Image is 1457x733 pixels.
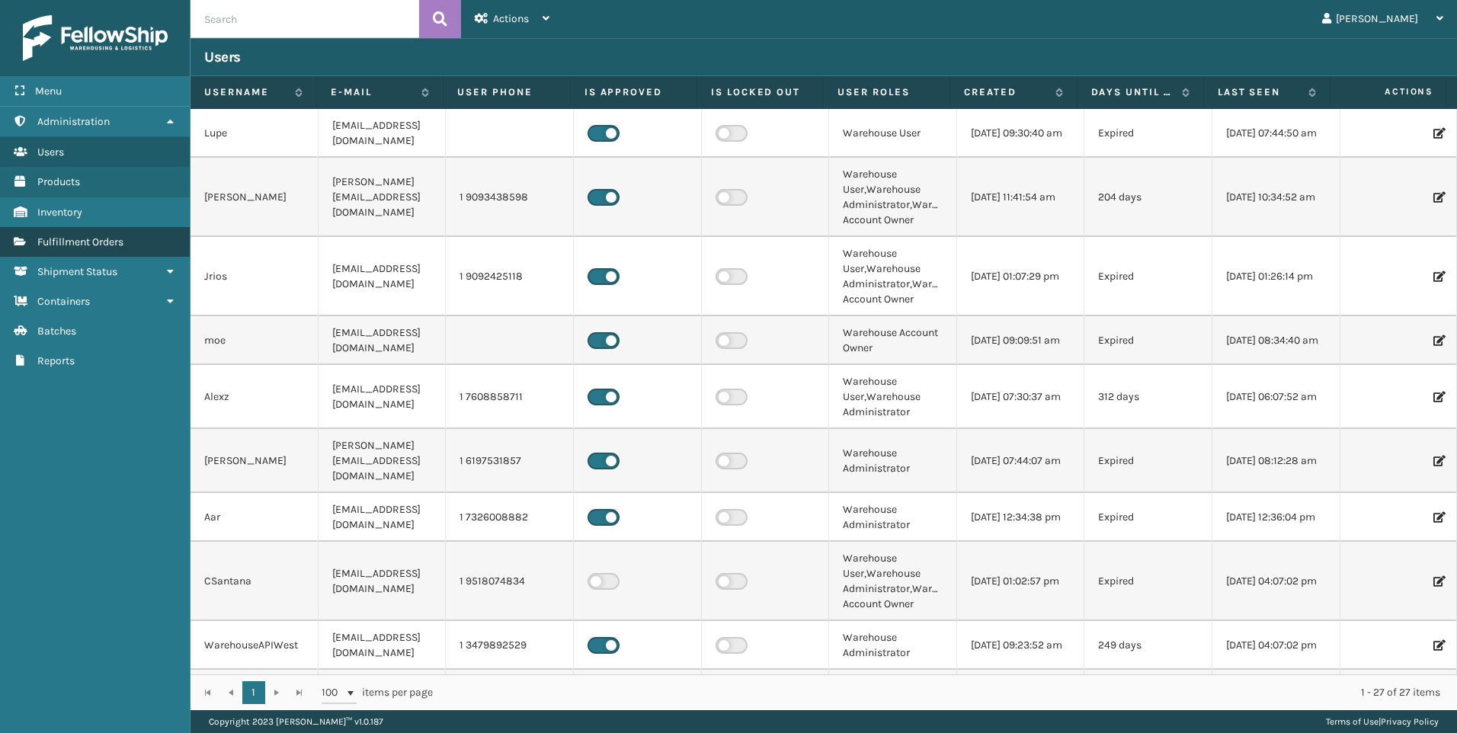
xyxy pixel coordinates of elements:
td: Warehouse Administrator [829,429,957,493]
td: 1 9093438598 [446,158,574,237]
label: Days until password expires [1091,85,1174,99]
td: [DATE] 01:07:29 pm [957,237,1085,316]
td: [PERSON_NAME] [191,429,319,493]
td: [EMAIL_ADDRESS][DOMAIN_NAME] [319,237,447,316]
span: Reports [37,354,75,367]
td: [PERSON_NAME] [191,158,319,237]
span: Containers [37,295,90,308]
td: [DATE] 07:30:37 am [957,365,1085,429]
td: Warehouse Administrator [829,493,957,542]
td: 312 days [1084,365,1212,429]
td: 1 9092425118 [446,237,574,316]
td: [DATE] 09:23:52 am [957,621,1085,670]
span: Products [37,175,80,188]
td: Expired [1084,493,1212,542]
label: User phone [457,85,556,99]
td: 1 3479892529 [446,621,574,670]
td: Warehouse User [829,109,957,158]
td: [EMAIL_ADDRESS][DOMAIN_NAME] [319,109,447,158]
td: Warehouse User,Warehouse Administrator,Warehouse Account Owner [829,158,957,237]
td: [EMAIL_ADDRESS][DOMAIN_NAME] [319,365,447,429]
span: Menu [35,85,62,98]
td: Warehouse Account Owner [829,316,957,365]
td: [PERSON_NAME][EMAIL_ADDRESS][DOMAIN_NAME] [319,429,447,493]
a: Terms of Use [1326,716,1379,727]
div: | [1326,710,1439,733]
td: Warehouse User,Warehouse Administrator,Warehouse Account Owner [829,542,957,621]
h3: Users [204,48,241,66]
label: Is Approved [584,85,683,99]
p: Copyright 2023 [PERSON_NAME]™ v 1.0.187 [209,710,383,733]
td: [EMAIL_ADDRESS][DOMAIN_NAME] [319,621,447,670]
td: [DATE] 10:34:52 am [1212,158,1340,237]
td: Expired [1084,237,1212,316]
td: [DATE] 08:34:40 am [1212,316,1340,365]
td: Warehouse Administrator [829,621,957,670]
td: 1 6197531857 [446,429,574,493]
span: Fulfillment Orders [37,235,123,248]
i: Edit [1433,192,1443,203]
span: 100 [322,685,344,700]
i: Edit [1433,576,1443,587]
label: Username [204,85,287,99]
i: Edit [1433,335,1443,346]
label: Last Seen [1218,85,1301,99]
td: [DATE] 01:26:14 pm [1212,237,1340,316]
span: Inventory [37,206,82,219]
td: Expired [1084,542,1212,621]
span: Shipment Status [37,265,117,278]
td: [EMAIL_ADDRESS][DOMAIN_NAME] [319,493,447,542]
label: Is Locked Out [711,85,809,99]
td: [DATE] 11:41:54 am [957,158,1085,237]
label: User Roles [837,85,936,99]
td: [DATE] 08:12:28 am [1212,429,1340,493]
label: E-mail [331,85,414,99]
td: 1 9518074834 [446,542,574,621]
td: [DATE] 07:44:50 am [1212,109,1340,158]
a: Privacy Policy [1381,716,1439,727]
td: CSantana [191,542,319,621]
td: Expired [1084,316,1212,365]
td: 249 days [1084,621,1212,670]
i: Edit [1433,640,1443,651]
i: Edit [1433,271,1443,282]
td: [EMAIL_ADDRESS][DOMAIN_NAME] [319,316,447,365]
td: 1 7326008882 [446,493,574,542]
span: Actions [493,12,529,25]
a: 1 [242,681,265,704]
span: Users [37,146,64,158]
td: [DATE] 01:02:57 pm [957,542,1085,621]
td: [DATE] 04:07:02 pm [1212,621,1340,670]
td: WarehouseAPIWest [191,621,319,670]
td: [DATE] 04:07:02 pm [1212,542,1340,621]
td: 204 days [1084,158,1212,237]
td: 1 7608858711 [446,365,574,429]
td: Warehouse User,Warehouse Administrator [829,365,957,429]
td: Expired [1084,109,1212,158]
td: Aar [191,493,319,542]
td: [DATE] 09:30:40 am [957,109,1085,158]
td: [DATE] 12:34:38 pm [957,493,1085,542]
td: [DATE] 12:36:04 pm [1212,493,1340,542]
td: [DATE] 09:09:51 am [957,316,1085,365]
td: Warehouse User,Warehouse Administrator,Warehouse Account Owner [829,237,957,316]
i: Edit [1433,512,1443,523]
img: logo [23,15,168,61]
td: [PERSON_NAME][EMAIL_ADDRESS][DOMAIN_NAME] [319,158,447,237]
i: Edit [1433,456,1443,466]
td: [DATE] 06:07:52 am [1212,365,1340,429]
span: Batches [37,325,76,338]
td: [EMAIL_ADDRESS][DOMAIN_NAME] [319,542,447,621]
td: [DATE] 07:44:07 am [957,429,1085,493]
td: Jrios [191,237,319,316]
span: Actions [1335,79,1443,104]
i: Edit [1433,392,1443,402]
td: Expired [1084,429,1212,493]
div: 1 - 27 of 27 items [454,685,1440,700]
td: Lupe [191,109,319,158]
i: Edit [1433,128,1443,139]
label: Created [964,85,1047,99]
span: items per page [322,681,433,704]
td: Alexz [191,365,319,429]
span: Administration [37,115,110,128]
